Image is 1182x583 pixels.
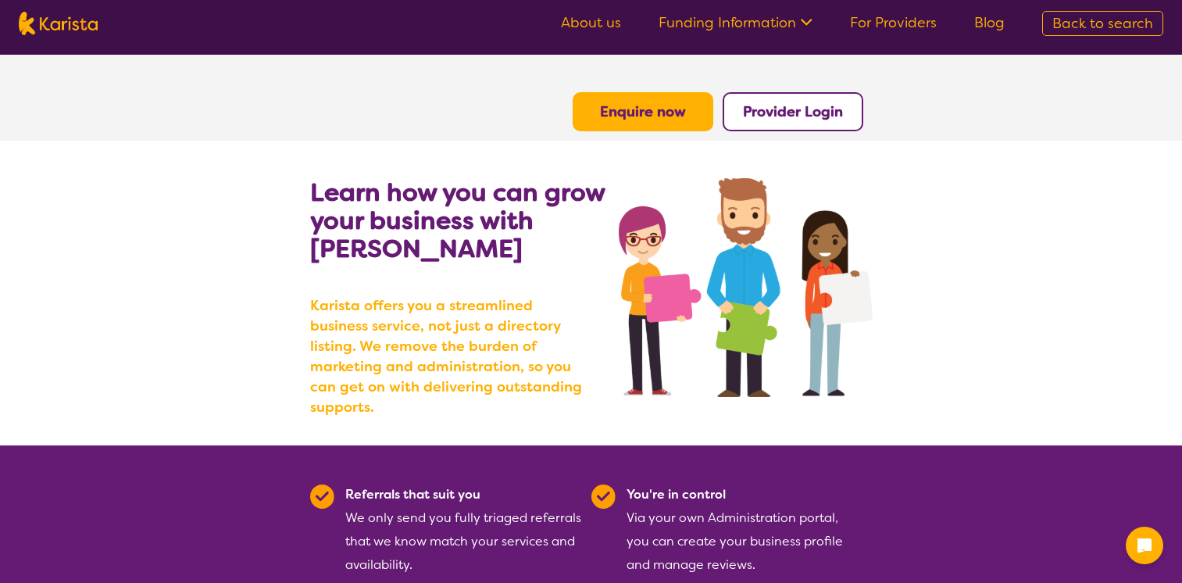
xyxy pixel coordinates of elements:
[19,12,98,35] img: Karista logo
[627,486,726,503] b: You're in control
[974,13,1005,32] a: Blog
[627,483,863,577] div: Via your own Administration portal, you can create your business profile and manage reviews.
[310,295,591,417] b: Karista offers you a streamlined business service, not just a directory listing. We remove the bu...
[345,486,480,503] b: Referrals that suit you
[561,13,621,32] a: About us
[659,13,812,32] a: Funding Information
[591,485,616,509] img: Tick
[573,92,713,131] button: Enquire now
[850,13,937,32] a: For Providers
[345,483,582,577] div: We only send you fully triaged referrals that we know match your services and availability.
[619,178,872,397] img: grow your business with Karista
[743,102,843,121] a: Provider Login
[600,102,686,121] a: Enquire now
[1052,14,1153,33] span: Back to search
[1042,11,1163,36] a: Back to search
[310,176,605,265] b: Learn how you can grow your business with [PERSON_NAME]
[723,92,863,131] button: Provider Login
[310,485,334,509] img: Tick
